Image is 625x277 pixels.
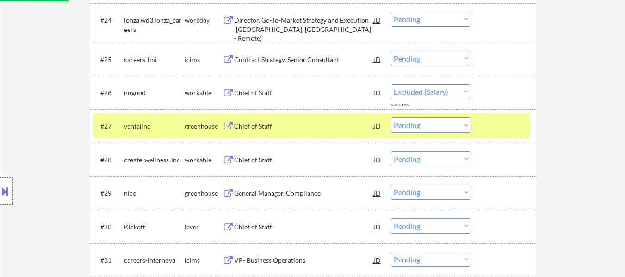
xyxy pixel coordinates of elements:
[100,55,117,64] div: #25
[373,84,382,101] div: JD
[234,16,374,43] div: Director, Go-To-Market Strategy and Execution ([GEOGRAPHIC_DATA], [GEOGRAPHIC_DATA] - Remote)
[234,256,374,265] div: VP- Business Operations
[124,16,185,34] div: lonza.wd3.lonza_careers
[373,117,382,134] div: JD
[373,218,382,235] div: JD
[391,101,428,109] div: success
[373,51,382,68] div: JD
[234,88,374,98] div: Chief of Staff
[185,155,223,165] div: workable
[185,122,223,131] div: greenhouse
[185,88,223,98] div: workable
[234,189,374,198] div: General Manager, Compliance
[100,16,117,25] div: #24
[124,55,185,64] div: careers-lmi
[234,55,374,64] div: Contract Strategy, Senior Consultant
[185,55,223,64] div: icims
[185,189,223,198] div: greenhouse
[234,155,374,165] div: Chief of Staff
[185,256,223,265] div: icims
[185,16,223,25] div: workday
[234,122,374,131] div: Chief of Staff
[373,151,382,168] div: JD
[373,185,382,201] div: JD
[185,222,223,232] div: lever
[234,222,374,232] div: Chief of Staff
[373,12,382,28] div: JD
[373,252,382,268] div: JD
